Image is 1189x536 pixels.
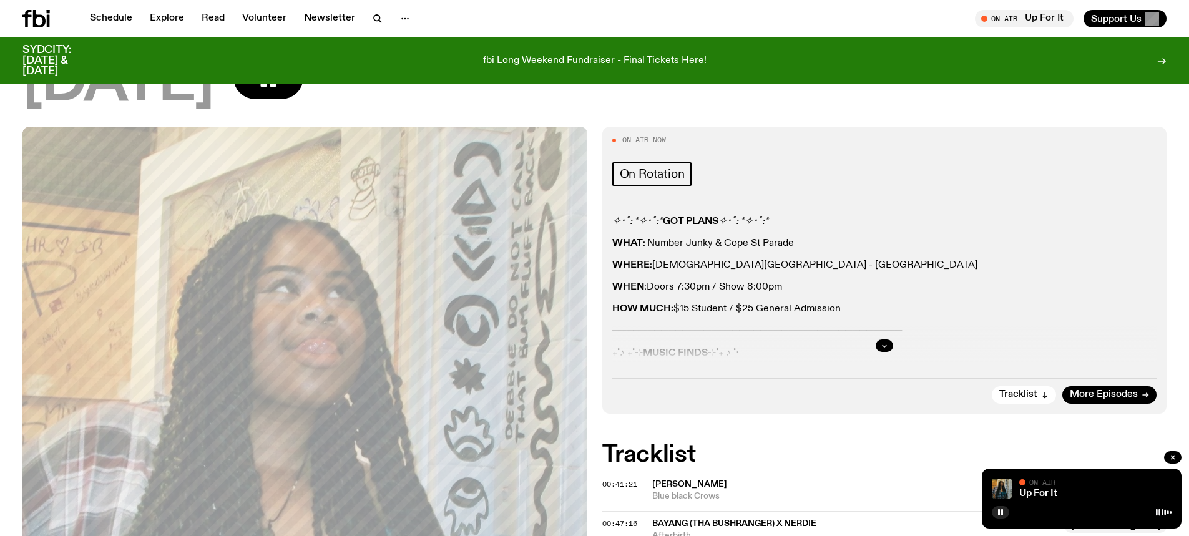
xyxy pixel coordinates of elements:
[975,10,1074,27] button: On AirUp For It
[992,386,1056,404] button: Tracklist
[612,281,1157,293] p: : Doors 7:30pm / Show 8:00pm
[1084,10,1167,27] button: Support Us
[602,519,637,529] span: 00:47:16
[483,56,707,67] p: fbi Long Weekend Fundraiser - Final Tickets Here!
[652,490,1058,502] span: Blue black Crows
[1091,13,1142,24] span: Support Us
[602,444,1167,466] h2: Tracklist
[602,479,637,489] span: 00:41:21
[652,519,816,528] span: BAYANG (tha Bushranger) x Nerdie
[296,10,363,27] a: Newsletter
[718,217,769,227] em: ✧･ﾟ: *✧･ﾟ:*
[652,480,727,489] span: [PERSON_NAME]
[1029,478,1055,486] span: On Air
[22,45,102,77] h3: SYDCITY: [DATE] & [DATE]
[612,260,1157,271] p: : [DEMOGRAPHIC_DATA][GEOGRAPHIC_DATA] - [GEOGRAPHIC_DATA]
[612,260,650,270] strong: WHERE
[235,10,294,27] a: Volunteer
[1019,489,1057,499] a: Up For It
[663,217,718,227] strong: GOT PLANS
[1070,390,1138,399] span: More Episodes
[992,479,1012,499] img: Ify - a Brown Skin girl with black braided twists, looking up to the side with her tongue stickin...
[1062,386,1157,404] a: More Episodes
[612,304,673,314] strong: HOW MUCH:
[673,304,841,314] a: $15 Student / $25 General Admission
[612,162,692,186] a: On Rotation
[612,217,663,227] em: ✧･ﾟ: *✧･ﾟ:*
[622,137,666,144] span: On Air Now
[194,10,232,27] a: Read
[82,10,140,27] a: Schedule
[22,56,213,112] span: [DATE]
[620,167,685,181] span: On Rotation
[612,238,643,248] strong: WHAT
[999,390,1037,399] span: Tracklist
[612,238,1157,250] p: : Number Junky & Cope St Parade
[142,10,192,27] a: Explore
[612,282,644,292] strong: WHEN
